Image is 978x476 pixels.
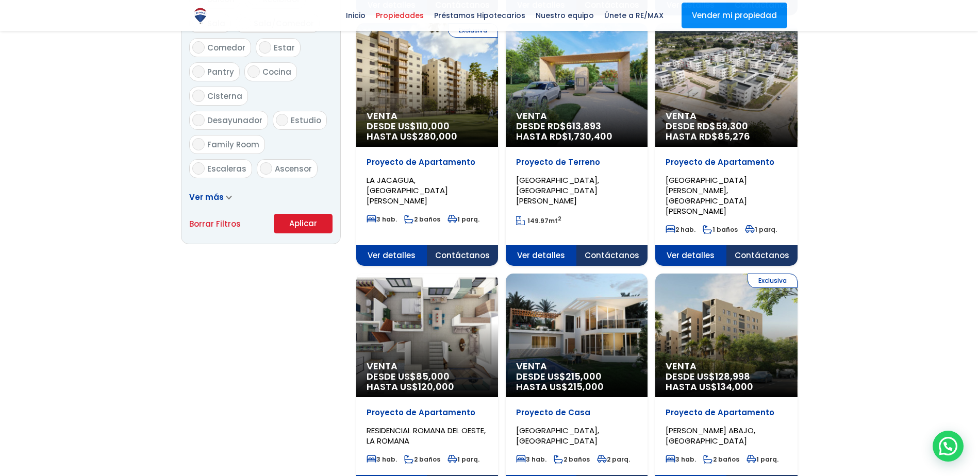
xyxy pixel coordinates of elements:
span: Contáctanos [576,245,648,266]
input: Family Room [192,138,205,150]
span: RESIDENCIAL ROMANA DEL OESTE, LA ROMANA [367,425,486,446]
span: Nuestro equipo [531,8,599,23]
span: [GEOGRAPHIC_DATA][PERSON_NAME], [GEOGRAPHIC_DATA][PERSON_NAME] [666,175,747,216]
p: Proyecto de Apartamento [367,157,488,167]
span: 1 parq. [447,215,479,224]
span: 215,000 [566,370,602,383]
span: 59,300 [716,120,748,132]
input: Comedor [192,41,205,54]
span: Venta [367,361,488,371]
input: Cisterna [192,90,205,102]
span: Estudio [291,115,321,126]
span: 3 hab. [516,455,546,464]
span: Contáctanos [726,245,798,266]
span: 149.97 [527,216,549,225]
span: HASTA RD$ [666,131,787,142]
span: 2 baños [554,455,590,464]
span: HASTA US$ [666,382,787,392]
span: [PERSON_NAME] ABAJO, [GEOGRAPHIC_DATA] [666,425,755,446]
p: Proyecto de Apartamento [666,157,787,167]
span: Contáctanos [427,245,498,266]
span: DESDE US$ [367,371,488,392]
span: 613,893 [566,120,601,132]
span: DESDE RD$ [516,121,637,142]
p: Proyecto de Terreno [516,157,637,167]
span: Ver detalles [506,245,577,266]
input: Desayunador [192,114,205,126]
span: 2 hab. [666,225,695,234]
span: HASTA RD$ [516,131,637,142]
span: DESDE US$ [367,121,488,142]
span: Venta [516,361,637,371]
span: 85,000 [416,370,450,383]
span: Pantry [207,66,234,77]
span: Venta [666,361,787,371]
span: Ver detalles [356,245,427,266]
span: [GEOGRAPHIC_DATA], [GEOGRAPHIC_DATA][PERSON_NAME] [516,175,599,206]
span: Ver más [189,192,224,202]
span: 2 baños [404,215,440,224]
a: Ver más [189,192,232,202]
span: 2 baños [703,455,739,464]
span: 85,276 [718,130,750,143]
span: Venta [666,111,787,121]
span: 1 baños [703,225,738,234]
a: Venta DESDE RD$59,300 HASTA RD$85,276 Proyecto de Apartamento [GEOGRAPHIC_DATA][PERSON_NAME], [GE... [655,23,797,266]
span: 128,998 [715,370,750,383]
span: Ver detalles [655,245,726,266]
span: 3 hab. [367,215,397,224]
input: Estudio [276,114,288,126]
input: Cocina [247,65,260,78]
span: 120,000 [418,380,454,393]
span: Comedor [207,42,245,53]
button: Aplicar [274,214,333,233]
a: Borrar Filtros [189,217,241,230]
p: Proyecto de Casa [516,407,637,418]
span: 110,000 [416,120,450,132]
span: Únete a RE/MAX [599,8,669,23]
input: Escaleras [192,162,205,175]
span: 280,000 [418,130,457,143]
span: [GEOGRAPHIC_DATA], [GEOGRAPHIC_DATA] [516,425,599,446]
img: Logo de REMAX [191,7,209,25]
span: HASTA US$ [516,382,637,392]
span: Exclusiva [748,274,798,288]
span: Ascensor [275,163,312,174]
span: Desayunador [207,115,262,126]
span: HASTA US$ [367,131,488,142]
p: Proyecto de Apartamento [367,407,488,418]
span: 1 parq. [447,455,479,464]
span: DESDE RD$ [666,121,787,142]
span: DESDE US$ [516,371,637,392]
sup: 2 [558,215,561,223]
span: HASTA US$ [367,382,488,392]
p: Proyecto de Apartamento [666,407,787,418]
span: Venta [367,111,488,121]
span: Cisterna [207,91,242,101]
span: 1,730,400 [568,130,612,143]
span: 1 parq. [745,225,777,234]
span: 2 parq. [597,455,630,464]
span: Propiedades [371,8,429,23]
span: Préstamos Hipotecarios [429,8,531,23]
span: mt [516,216,561,225]
span: Family Room [207,139,259,150]
span: DESDE US$ [666,371,787,392]
span: Estar [274,42,295,53]
a: Exclusiva Venta DESDE US$110,000 HASTA US$280,000 Proyecto de Apartamento LA JACAGUA, [GEOGRAPHIC... [356,23,498,266]
span: 215,000 [568,380,604,393]
input: Pantry [192,65,205,78]
span: Inicio [341,8,371,23]
input: Estar [259,41,271,54]
span: LA JACAGUA, [GEOGRAPHIC_DATA][PERSON_NAME] [367,175,448,206]
span: 134,000 [717,380,753,393]
span: 3 hab. [666,455,696,464]
span: 2 baños [404,455,440,464]
input: Ascensor [260,162,272,175]
a: Vender mi propiedad [682,3,787,28]
span: 1 parq. [747,455,778,464]
span: Cocina [262,66,291,77]
span: Escaleras [207,163,246,174]
a: Venta DESDE RD$613,893 HASTA RD$1,730,400 Proyecto de Terreno [GEOGRAPHIC_DATA], [GEOGRAPHIC_DATA... [506,23,648,266]
span: 3 hab. [367,455,397,464]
